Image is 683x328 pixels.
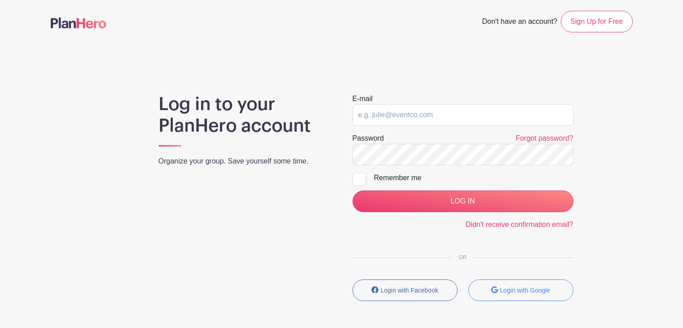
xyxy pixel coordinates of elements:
a: Forgot password? [516,134,573,142]
button: Login with Google [468,279,573,301]
label: E-mail [353,93,373,104]
label: Password [353,133,384,144]
input: e.g. julie@eventco.com [353,104,573,126]
small: Login with Facebook [381,287,438,294]
span: Don't have an account? [482,13,557,32]
p: Organize your group. Save yourself some time. [159,156,331,167]
img: logo-507f7623f17ff9eddc593b1ce0a138ce2505c220e1c5a4e2b4648c50719b7d32.svg [51,18,106,28]
div: Remember me [374,173,573,183]
h1: Log in to your PlanHero account [159,93,331,137]
small: Login with Google [500,287,550,294]
a: Sign Up for Free [561,11,632,32]
button: Login with Facebook [353,279,458,301]
input: LOG IN [353,191,573,212]
a: Didn't receive confirmation email? [466,221,573,228]
span: OR [452,254,474,261]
